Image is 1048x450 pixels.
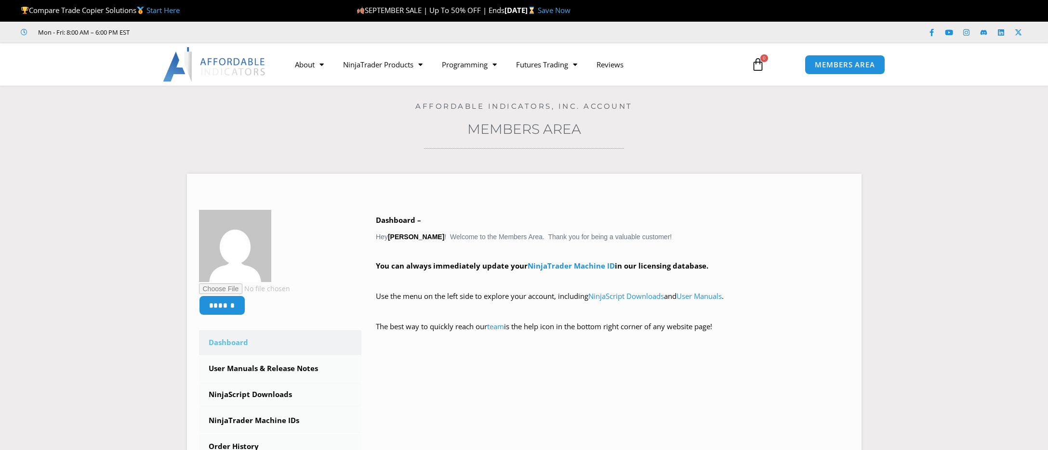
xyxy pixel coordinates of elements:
a: Save Now [538,5,570,15]
a: User Manuals [677,291,722,301]
img: ⌛ [528,7,535,14]
span: SEPTEMBER SALE | Up To 50% OFF | Ends [357,5,504,15]
strong: You can always immediately update your in our licensing database. [376,261,708,270]
a: Affordable Indicators, Inc. Account [415,102,633,111]
nav: Menu [285,53,740,76]
span: 0 [760,54,768,62]
a: NinjaTrader Machine IDs [199,408,362,433]
p: Use the menu on the left side to explore your account, including and . [376,290,849,317]
span: Mon - Fri: 8:00 AM – 6:00 PM EST [36,26,130,38]
img: adf2f988fff0f16c1580243c816d6723c0ef7f37e34c042fe200728f1a470114 [199,210,271,282]
span: MEMBERS AREA [815,61,875,68]
a: Programming [432,53,506,76]
a: NinjaScript Downloads [199,382,362,407]
a: Start Here [146,5,180,15]
div: Hey ! Welcome to the Members Area. Thank you for being a valuable customer! [376,214,849,347]
a: Dashboard [199,330,362,355]
a: 0 [737,51,779,78]
span: Compare Trade Copier Solutions [21,5,180,15]
a: NinjaScript Downloads [588,291,664,301]
img: 🏆 [21,7,28,14]
p: The best way to quickly reach our is the help icon in the bottom right corner of any website page! [376,320,849,347]
a: MEMBERS AREA [805,55,885,75]
strong: [PERSON_NAME] [388,233,444,241]
a: NinjaTrader Products [333,53,432,76]
a: Futures Trading [506,53,587,76]
b: Dashboard – [376,215,421,225]
img: 🍂 [357,7,364,14]
a: team [487,321,504,331]
a: User Manuals & Release Notes [199,356,362,381]
img: LogoAI | Affordable Indicators – NinjaTrader [163,47,266,82]
strong: [DATE] [504,5,538,15]
a: Reviews [587,53,633,76]
a: About [285,53,333,76]
iframe: Customer reviews powered by Trustpilot [143,27,288,37]
img: 🥇 [137,7,144,14]
a: NinjaTrader Machine ID [528,261,615,270]
a: Members Area [467,121,581,137]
